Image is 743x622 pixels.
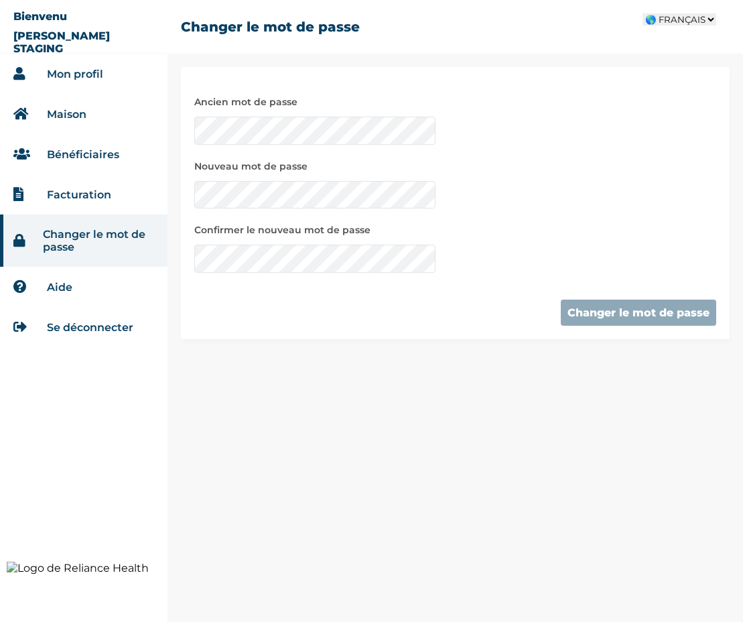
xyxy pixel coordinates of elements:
label: Confirmer le nouveau mot de passe [194,222,435,238]
label: Nouveau mot de passe [194,158,435,174]
a: Changer le mot de passe [43,228,154,253]
a: Mon profil [47,68,103,80]
img: Logo de Reliance Health [7,562,161,574]
a: Se déconnecter [47,321,133,334]
p: [PERSON_NAME] STAGING [13,29,154,55]
a: Maison [47,108,86,121]
a: Bénéficiaires [47,148,119,161]
a: Facturation [47,188,111,201]
p: Bienvenu [13,10,67,23]
a: Aide [47,281,72,294]
button: Changer le mot de passe [561,300,716,326]
label: Ancien mot de passe [194,94,435,110]
h2: Changer le mot de passe [181,19,360,35]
